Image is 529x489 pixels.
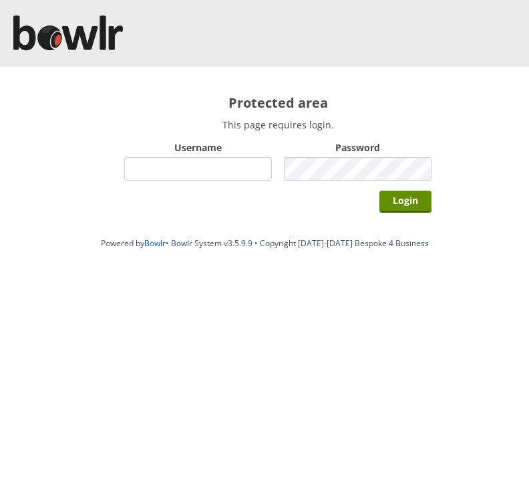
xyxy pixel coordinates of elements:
[101,237,429,249] span: Powered by • Bowlr System v3.5.9.9 • Copyright [DATE]-[DATE] Bespoke 4 Business
[284,141,431,154] label: Password
[124,94,431,112] h2: Protected area
[144,237,166,249] a: Bowlr
[124,118,431,131] p: This page requires login.
[379,191,431,213] input: Login
[124,141,272,154] label: Username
